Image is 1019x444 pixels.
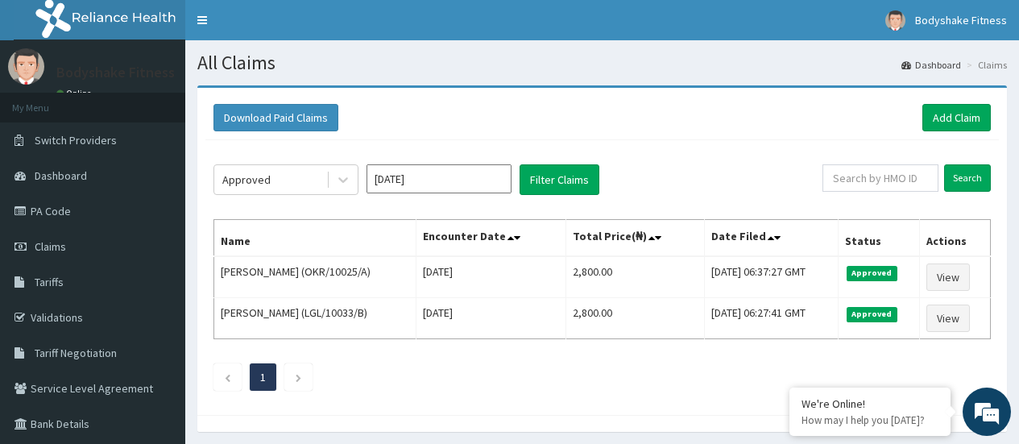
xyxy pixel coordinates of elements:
[885,10,905,31] img: User Image
[295,370,302,384] a: Next page
[224,370,231,384] a: Previous page
[35,275,64,289] span: Tariffs
[705,298,839,339] td: [DATE] 06:27:41 GMT
[35,346,117,360] span: Tariff Negotiation
[839,220,920,257] th: Status
[922,104,991,131] a: Add Claim
[214,298,416,339] td: [PERSON_NAME] (LGL/10033/B)
[920,220,991,257] th: Actions
[367,164,512,193] input: Select Month and Year
[416,220,566,257] th: Encounter Date
[35,133,117,147] span: Switch Providers
[901,58,961,72] a: Dashboard
[214,256,416,298] td: [PERSON_NAME] (OKR/10025/A)
[963,58,1007,72] li: Claims
[260,370,266,384] a: Page 1 is your current page
[56,88,95,99] a: Online
[197,52,1007,73] h1: All Claims
[822,164,938,192] input: Search by HMO ID
[944,164,991,192] input: Search
[705,220,839,257] th: Date Filed
[56,65,175,80] p: Bodyshake Fitness
[416,256,566,298] td: [DATE]
[847,266,897,280] span: Approved
[416,298,566,339] td: [DATE]
[926,305,970,332] a: View
[566,298,705,339] td: 2,800.00
[847,307,897,322] span: Approved
[520,164,599,195] button: Filter Claims
[213,104,338,131] button: Download Paid Claims
[802,396,938,411] div: We're Online!
[566,220,705,257] th: Total Price(₦)
[214,220,416,257] th: Name
[926,263,970,291] a: View
[802,413,938,427] p: How may I help you today?
[222,172,271,188] div: Approved
[35,168,87,183] span: Dashboard
[705,256,839,298] td: [DATE] 06:37:27 GMT
[566,256,705,298] td: 2,800.00
[915,13,1007,27] span: Bodyshake Fitness
[35,239,66,254] span: Claims
[8,48,44,85] img: User Image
